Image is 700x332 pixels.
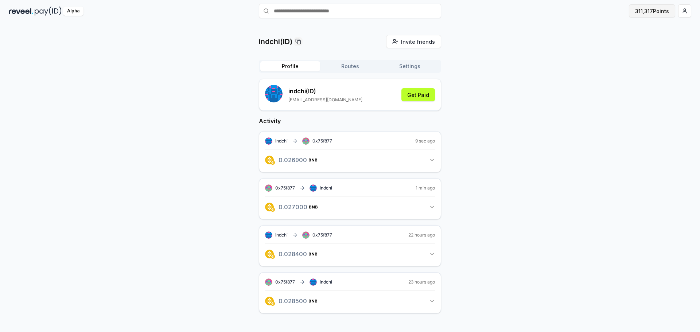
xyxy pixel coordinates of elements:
[265,250,274,258] img: logo.png
[288,97,362,103] p: [EMAIL_ADDRESS][DOMAIN_NAME]
[271,254,275,259] img: logo.png
[401,38,435,46] span: Invite friends
[265,201,435,213] button: 0.027000BNB
[320,185,332,191] span: indchi
[288,87,362,95] p: indchi (ID)
[312,138,332,144] span: 0x75f877
[265,156,274,164] img: logo.png
[386,35,441,48] button: Invite friends
[401,88,435,101] button: Get Paid
[415,138,435,144] span: 9 sec ago
[408,232,435,238] span: 22 hours ago
[275,138,288,144] span: indchi
[416,185,435,191] span: 1 min ago
[259,117,441,125] h2: Activity
[275,232,288,238] span: indchi
[271,301,275,306] img: logo.png
[265,203,274,211] img: logo.png
[63,7,83,16] div: Alpha
[35,7,62,16] img: pay_id
[275,185,295,191] span: 0x75f877
[271,160,275,165] img: logo.png
[265,297,274,305] img: logo.png
[265,154,435,166] button: 0.026900BNB
[408,279,435,285] span: 23 hours ago
[380,61,440,71] button: Settings
[312,232,332,238] span: 0x75f877
[265,248,435,260] button: 0.028400BNB
[259,36,292,47] p: indchi(ID)
[629,4,675,17] button: 311,317Points
[260,61,320,71] button: Profile
[275,279,295,285] span: 0x75f877
[265,295,435,307] button: 0.028500BNB
[320,61,380,71] button: Routes
[309,205,318,209] span: BNB
[271,207,275,212] img: logo.png
[320,279,332,285] span: indchi
[9,7,33,16] img: reveel_dark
